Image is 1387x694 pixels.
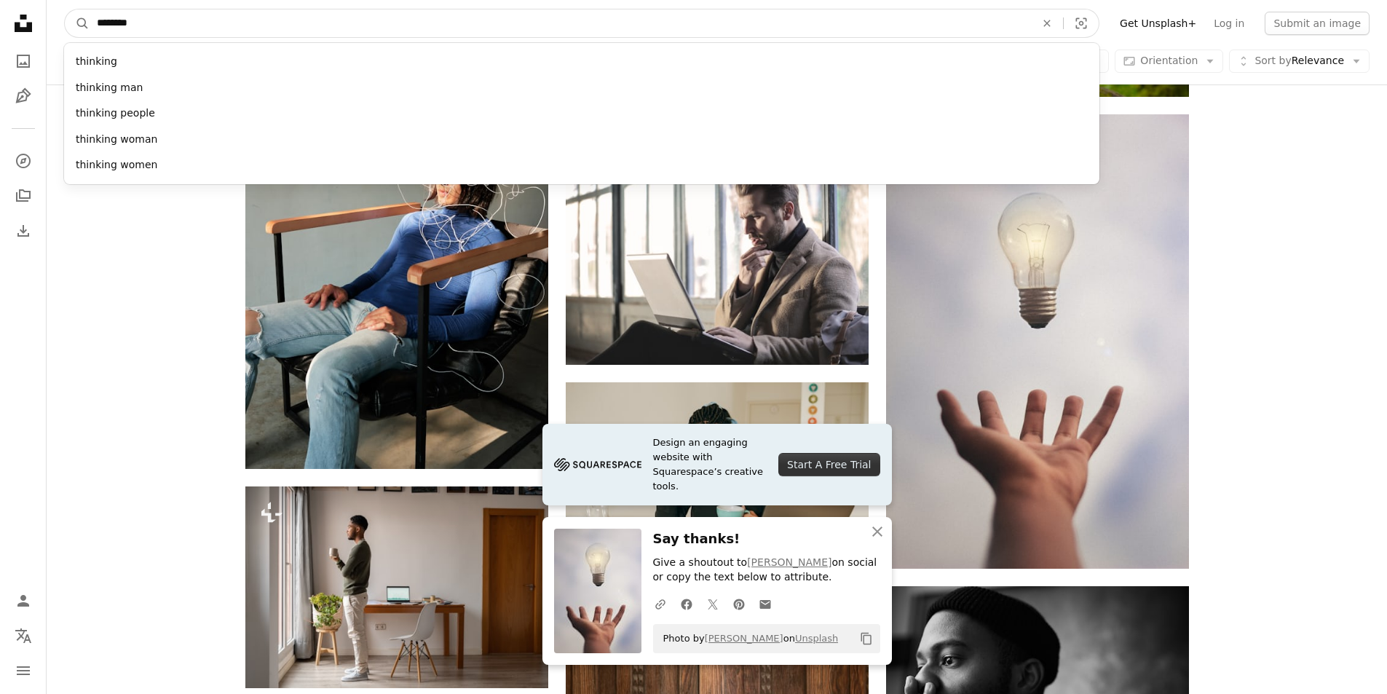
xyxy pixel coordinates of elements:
a: a woman sitting in a chair with wires on her head [245,234,548,248]
a: Download History [9,216,38,245]
a: a man standing in front of a window holding a cup of coffee [245,580,548,594]
a: Design an engaging website with Squarespace’s creative tools.Start A Free Trial [542,424,892,505]
a: man holding his chin facing laptop computer [566,257,869,270]
span: Orientation [1140,55,1198,66]
button: Submit an image [1265,12,1370,35]
a: Log in [1205,12,1253,35]
button: Language [9,621,38,650]
a: man in knit cap grayscale photo [886,680,1189,693]
h3: Say thanks! [653,529,880,550]
a: Share on Twitter [700,589,726,618]
button: Copy to clipboard [854,626,879,651]
img: woman in black long sleeve shirt sitting on chair [566,382,869,584]
a: Home — Unsplash [9,9,38,41]
a: Unsplash [795,633,838,644]
a: Get Unsplash+ [1111,12,1205,35]
img: a man standing in front of a window holding a cup of coffee [245,486,548,689]
a: Share on Facebook [673,589,700,618]
div: thinking people [64,100,1099,127]
a: Explore [9,146,38,176]
img: file-1705255347840-230a6ab5bca9image [554,454,641,476]
button: Menu [9,656,38,685]
span: Sort by [1254,55,1291,66]
span: Relevance [1254,54,1344,68]
div: thinking man [64,75,1099,101]
a: Log in / Sign up [9,586,38,615]
button: Sort byRelevance [1229,50,1370,73]
a: Collections [9,181,38,210]
div: thinking women [64,152,1099,178]
div: thinking woman [64,127,1099,153]
form: Find visuals sitewide [64,9,1099,38]
a: Photos [9,47,38,76]
button: Clear [1031,9,1063,37]
div: thinking [64,49,1099,75]
a: [PERSON_NAME] [705,633,783,644]
button: Search Unsplash [65,9,90,37]
img: a woman sitting in a chair with wires on her head [245,15,548,469]
span: Design an engaging website with Squarespace’s creative tools. [653,435,767,494]
button: Orientation [1115,50,1223,73]
p: Give a shoutout to on social or copy the text below to attribute. [653,556,880,585]
a: [PERSON_NAME] [747,556,831,568]
a: Share on Pinterest [726,589,752,618]
div: Start A Free Trial [778,453,880,476]
img: person catching light bulb [886,114,1189,569]
a: Illustrations [9,82,38,111]
a: person catching light bulb [886,334,1189,347]
span: Photo by on [656,627,839,650]
a: Share over email [752,589,778,618]
img: man holding his chin facing laptop computer [566,163,869,365]
button: Visual search [1064,9,1099,37]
